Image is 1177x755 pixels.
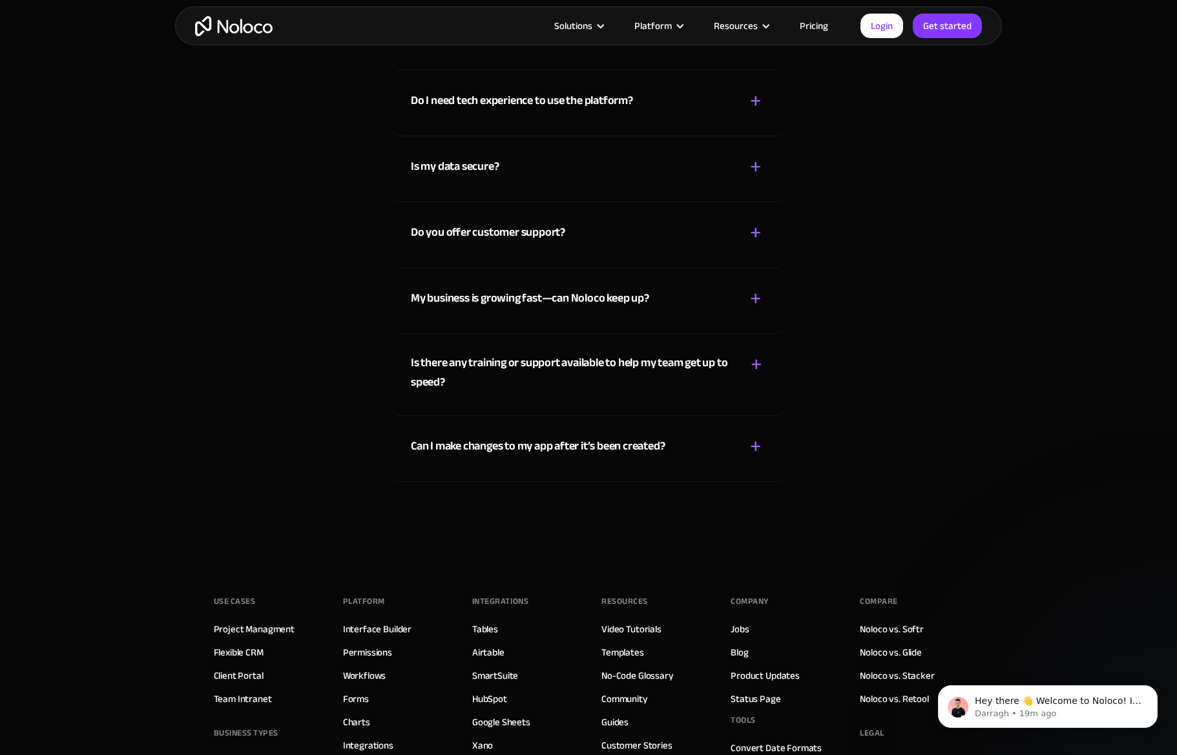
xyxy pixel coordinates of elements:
div: + [751,353,762,376]
div: Compare [860,592,898,611]
a: Noloco vs. Glide [860,644,922,661]
div: + [750,222,762,244]
div: Tools [731,710,756,730]
iframe: Intercom notifications message [919,658,1177,749]
div: Do I need tech experience to use the platform? [411,91,633,110]
div: + [750,156,762,178]
div: Solutions [538,17,618,34]
div: Do you offer customer support? [411,223,565,242]
a: Get started [913,14,982,38]
a: Community [601,690,648,707]
div: + [750,435,762,458]
a: Charts [343,714,370,730]
a: Workflows [343,667,386,684]
a: Customer Stories [601,737,672,754]
div: Solutions [554,17,592,34]
a: home [195,16,273,36]
div: + [750,287,762,310]
div: Company [731,592,769,611]
a: Xano [472,737,493,754]
a: HubSpot [472,690,507,707]
div: Can I make changes to my app after it’s been created? [411,437,665,456]
a: Noloco vs. Softr [860,621,924,637]
a: Video Tutorials [601,621,661,637]
a: Login [860,14,903,38]
div: BUSINESS TYPES [214,723,278,743]
a: Tables [472,621,498,637]
a: Jobs [731,621,749,637]
a: SmartSuite [472,667,519,684]
div: Platform [618,17,698,34]
a: Noloco vs. Retool [860,690,928,707]
a: Client Portal [214,667,264,684]
a: Project Managment [214,621,295,637]
a: Guides [601,714,629,730]
div: Resources [698,17,784,34]
div: Platform [634,17,672,34]
a: Interface Builder [343,621,411,637]
div: Resources [601,592,648,611]
a: Pricing [784,17,844,34]
a: Flexible CRM [214,644,264,661]
a: Noloco vs. Stacker [860,667,934,684]
a: Product Updates [731,667,800,684]
a: Forms [343,690,369,707]
a: Airtable [472,644,505,661]
div: Is my data secure? [411,157,499,176]
div: Legal [860,723,884,743]
div: Resources [714,17,758,34]
a: No-Code Glossary [601,667,674,684]
a: Integrations [343,737,393,754]
a: Templates [601,644,644,661]
a: Permissions [343,644,392,661]
div: + [750,90,762,112]
a: Team Intranet [214,690,272,707]
a: Blog [731,644,748,661]
a: Status Page [731,690,780,707]
div: My business is growing fast—can Noloco keep up? [411,289,649,308]
div: Platform [343,592,385,611]
div: INTEGRATIONS [472,592,528,611]
a: Google Sheets [472,714,530,730]
div: Is there any training or support available to help my team get up to speed? [411,353,732,392]
div: Use Cases [214,592,256,611]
